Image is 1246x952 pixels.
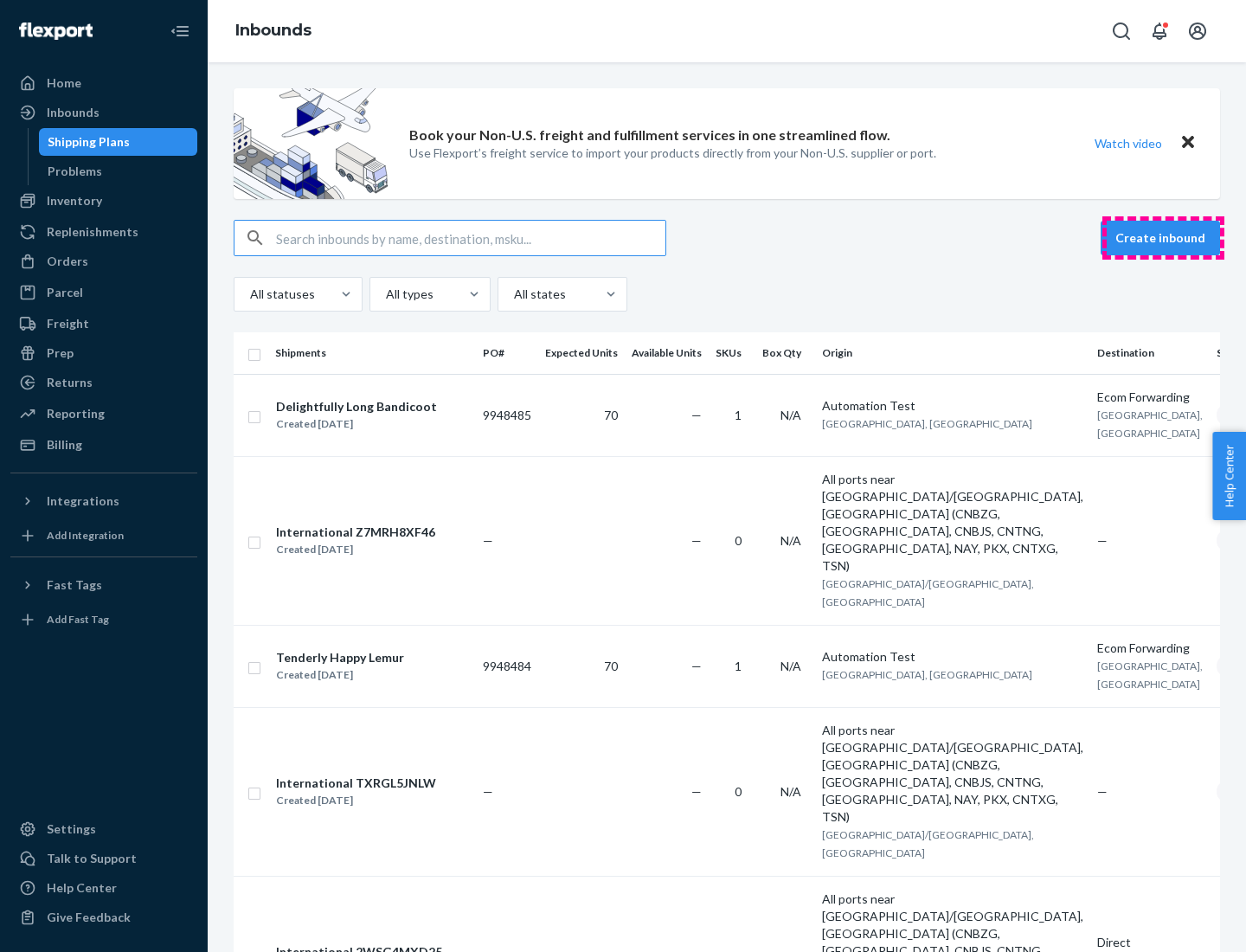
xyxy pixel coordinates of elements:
[10,279,197,306] a: Parcel
[476,625,538,707] td: 9948484
[822,722,1083,826] div: All ports near [GEOGRAPHIC_DATA]/[GEOGRAPHIC_DATA], [GEOGRAPHIC_DATA] (CNBZG, [GEOGRAPHIC_DATA], ...
[822,648,1083,666] div: Automation Test
[735,408,742,422] span: 1
[48,133,130,151] div: Shipping Plans
[735,533,742,548] span: 0
[822,577,1034,608] span: [GEOGRAPHIC_DATA]/[GEOGRAPHIC_DATA], [GEOGRAPHIC_DATA]
[276,221,665,255] input: Search inbounds by name, destination, msku...
[815,332,1090,374] th: Origin
[476,374,538,456] td: 9948485
[780,659,801,673] span: N/A
[822,668,1032,681] span: [GEOGRAPHIC_DATA], [GEOGRAPHIC_DATA]
[47,612,109,627] div: Add Fast Tag
[10,815,197,843] a: Settings
[691,784,702,799] span: —
[1097,784,1108,799] span: —
[276,541,435,558] div: Created [DATE]
[691,659,702,673] span: —
[1097,659,1203,691] span: [GEOGRAPHIC_DATA], [GEOGRAPHIC_DATA]
[735,659,742,673] span: 1
[10,369,197,396] a: Returns
[276,649,404,666] div: Tenderly Happy Lemur
[47,528,124,543] div: Add Integration
[1097,389,1203,406] div: Ecom Forwarding
[780,408,801,422] span: N/A
[1097,934,1203,951] div: Direct
[822,471,1083,575] div: All ports near [GEOGRAPHIC_DATA]/[GEOGRAPHIC_DATA], [GEOGRAPHIC_DATA] (CNBZG, [GEOGRAPHIC_DATA], ...
[512,286,514,303] input: All states
[47,909,131,926] div: Give Feedback
[691,533,702,548] span: —
[19,23,93,40] img: Flexport logo
[1097,408,1203,440] span: [GEOGRAPHIC_DATA], [GEOGRAPHIC_DATA]
[1212,432,1246,520] button: Help Center
[780,533,801,548] span: N/A
[691,408,702,422] span: —
[276,524,435,541] div: International Z7MRH8XF46
[276,775,436,792] div: International TXRGL5JNLW
[409,125,890,145] p: Book your Non-U.S. freight and fulfillment services in one streamlined flow.
[10,904,197,931] button: Give Feedback
[10,99,197,126] a: Inbounds
[538,332,625,374] th: Expected Units
[47,576,102,594] div: Fast Tags
[10,571,197,599] button: Fast Tags
[276,666,404,684] div: Created [DATE]
[780,784,801,799] span: N/A
[10,845,197,872] a: Talk to Support
[1142,14,1177,48] button: Open notifications
[39,158,198,185] a: Problems
[1177,131,1199,156] button: Close
[47,74,81,92] div: Home
[822,397,1083,415] div: Automation Test
[822,417,1032,430] span: [GEOGRAPHIC_DATA], [GEOGRAPHIC_DATA]
[10,339,197,367] a: Prep
[47,492,119,510] div: Integrations
[47,104,100,121] div: Inbounds
[755,332,815,374] th: Box Qty
[47,315,89,332] div: Freight
[10,400,197,428] a: Reporting
[822,828,1034,859] span: [GEOGRAPHIC_DATA]/[GEOGRAPHIC_DATA], [GEOGRAPHIC_DATA]
[735,784,742,799] span: 0
[47,405,105,422] div: Reporting
[709,332,755,374] th: SKUs
[10,487,197,515] button: Integrations
[47,879,117,897] div: Help Center
[1083,131,1173,156] button: Watch video
[222,6,325,56] ol: breadcrumbs
[276,792,436,809] div: Created [DATE]
[10,522,197,550] a: Add Integration
[47,850,137,867] div: Talk to Support
[47,344,74,362] div: Prep
[1097,533,1108,548] span: —
[1090,332,1210,374] th: Destination
[47,436,82,453] div: Billing
[47,223,138,241] div: Replenishments
[248,286,250,303] input: All statuses
[483,533,493,548] span: —
[48,163,102,180] div: Problems
[10,218,197,246] a: Replenishments
[409,145,936,162] p: Use Flexport’s freight service to import your products directly from your Non-U.S. supplier or port.
[276,398,437,415] div: Delightfully Long Bandicoot
[604,408,618,422] span: 70
[10,431,197,459] a: Billing
[39,128,198,156] a: Shipping Plans
[10,248,197,275] a: Orders
[47,253,88,270] div: Orders
[268,332,476,374] th: Shipments
[476,332,538,374] th: PO#
[10,187,197,215] a: Inventory
[10,606,197,634] a: Add Fast Tag
[604,659,618,673] span: 70
[47,374,93,391] div: Returns
[235,21,311,40] a: Inbounds
[1097,640,1203,657] div: Ecom Forwarding
[10,69,197,97] a: Home
[1101,221,1220,255] button: Create inbound
[163,14,197,48] button: Close Navigation
[276,415,437,433] div: Created [DATE]
[1104,14,1139,48] button: Open Search Box
[10,874,197,902] a: Help Center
